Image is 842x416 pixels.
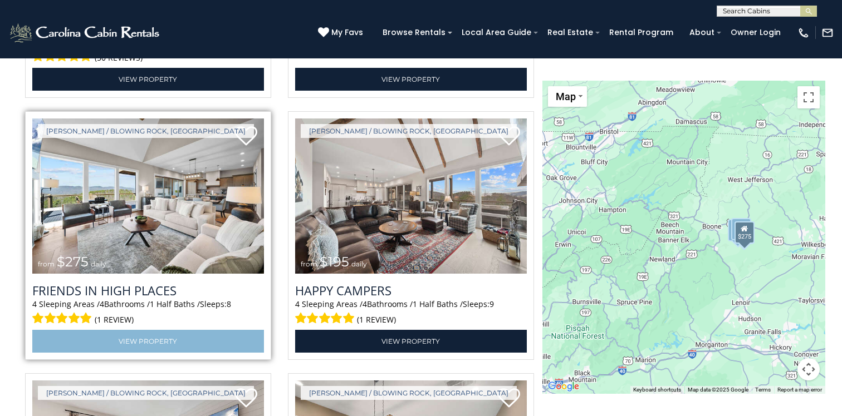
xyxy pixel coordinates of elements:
[735,222,755,244] div: $525
[556,91,576,102] span: Map
[456,24,537,41] a: Local Area Guide
[295,68,527,91] a: View Property
[301,124,517,138] a: [PERSON_NAME] / Blowing Rock, [GEOGRAPHIC_DATA]
[38,124,254,138] a: [PERSON_NAME] / Blowing Rock, [GEOGRAPHIC_DATA]
[32,299,37,309] span: 4
[8,22,163,44] img: White-1-2.png
[604,24,679,41] a: Rental Program
[548,86,587,107] button: Change map style
[95,313,134,327] span: (1 review)
[295,118,527,274] img: Happy Campers
[633,386,681,394] button: Keyboard shortcuts
[357,313,396,327] span: (1 review)
[301,386,517,400] a: [PERSON_NAME] / Blowing Rock, [GEOGRAPHIC_DATA]
[688,387,748,393] span: Map data ©2025 Google
[728,219,748,241] div: $355
[777,387,822,393] a: Report a map error
[295,330,527,353] a: View Property
[301,260,317,268] span: from
[545,379,582,394] img: Google
[32,68,264,91] a: View Property
[295,299,527,327] div: Sleeping Areas / Bathrooms / Sleeps:
[545,379,582,394] a: Open this area in Google Maps (opens a new window)
[542,24,599,41] a: Real Estate
[100,299,104,309] span: 4
[32,118,264,274] a: Friends In High Places from $275 daily
[38,260,55,268] span: from
[797,358,820,380] button: Map camera controls
[725,24,786,41] a: Owner Login
[32,330,264,353] a: View Property
[797,27,810,39] img: phone-regular-white.png
[363,299,367,309] span: 4
[797,86,820,108] button: Toggle fullscreen view
[295,118,527,274] a: Happy Campers from $195 daily
[489,299,494,309] span: 9
[377,24,451,41] a: Browse Rentals
[731,218,751,240] div: $200
[413,299,463,309] span: 1 Half Baths /
[351,260,367,268] span: daily
[32,118,264,274] img: Friends In High Places
[821,27,834,39] img: mail-regular-white.png
[227,299,231,309] span: 8
[32,282,264,299] a: Friends In High Places
[318,27,366,39] a: My Favs
[38,386,254,400] a: [PERSON_NAME] / Blowing Rock, [GEOGRAPHIC_DATA]
[32,299,264,327] div: Sleeping Areas / Bathrooms / Sleeps:
[295,282,527,299] a: Happy Campers
[684,24,720,41] a: About
[91,260,106,268] span: daily
[331,27,363,38] span: My Favs
[320,254,349,270] span: $195
[295,299,300,309] span: 4
[57,254,89,270] span: $275
[755,387,771,393] a: Terms (opens in new tab)
[150,299,200,309] span: 1 Half Baths /
[735,222,755,244] div: $275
